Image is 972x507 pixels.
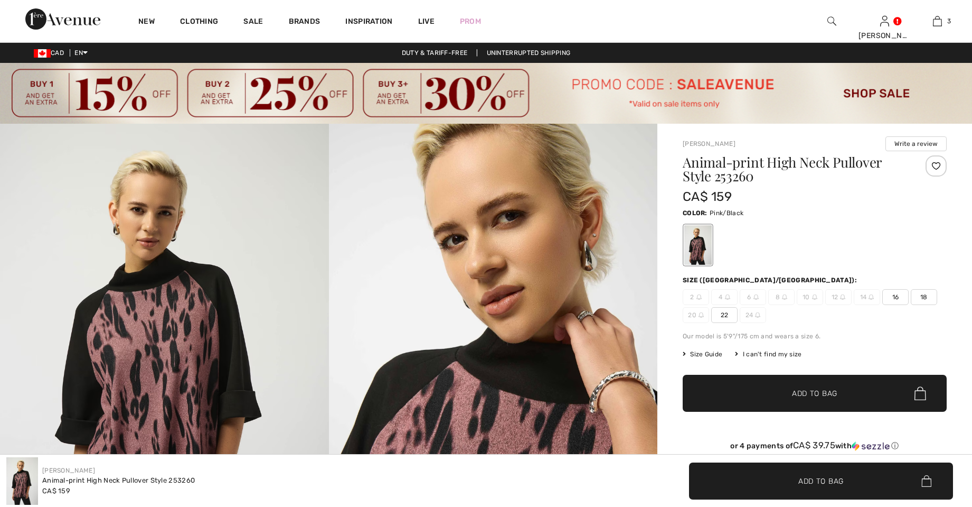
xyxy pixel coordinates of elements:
span: 20 [683,307,709,323]
img: 1ère Avenue [25,8,100,30]
a: Live [418,16,435,27]
img: ring-m.svg [699,312,704,318]
a: Clothing [180,17,218,28]
img: ring-m.svg [782,294,787,300]
span: Pink/Black [710,209,743,217]
button: Add to Bag [689,463,953,500]
div: I can't find my size [735,349,801,359]
span: CAD [34,49,68,57]
a: Sign In [880,16,889,26]
span: CA$ 159 [42,487,70,495]
span: EN [74,49,88,57]
img: Animal-Print High Neck Pullover Style 253260 [6,457,38,505]
a: New [138,17,155,28]
img: Sezzle [852,441,890,451]
button: Add to Bag [683,375,947,412]
img: Canadian Dollar [34,49,51,58]
a: Brands [289,17,320,28]
span: Inspiration [345,17,392,28]
img: ring-m.svg [840,294,845,300]
h1: Animal-print High Neck Pullover Style 253260 [683,155,903,183]
img: My Bag [933,15,942,27]
img: ring-m.svg [725,294,730,300]
div: Pink/Black [684,225,712,265]
span: 3 [947,16,951,26]
span: 4 [711,289,738,305]
img: Bag.svg [914,386,926,400]
img: ring-m.svg [696,294,702,300]
span: Color: [683,209,707,217]
div: or 4 payments ofCA$ 39.75withSezzle Click to learn more about Sezzle [683,440,947,455]
a: Sale [243,17,263,28]
span: Add to Bag [798,475,844,486]
span: CA$ 159 [683,189,732,204]
div: or 4 payments of with [683,440,947,451]
img: ring-m.svg [812,294,817,300]
img: My Info [880,15,889,27]
img: Bag.svg [921,475,931,487]
span: 12 [825,289,852,305]
span: Add to Bag [792,388,837,399]
iframe: Opens a widget where you can chat to one of our agents [905,428,961,454]
div: [PERSON_NAME] [858,30,910,41]
a: Prom [460,16,481,27]
img: ring-m.svg [869,294,874,300]
span: CA$ 39.75 [793,440,835,450]
div: Animal-print High Neck Pullover Style 253260 [42,475,195,486]
span: 8 [768,289,795,305]
span: 6 [740,289,766,305]
button: Write a review [885,136,947,151]
span: 2 [683,289,709,305]
img: ring-m.svg [753,294,759,300]
span: 14 [854,289,880,305]
span: Size Guide [683,349,722,359]
span: 22 [711,307,738,323]
a: 3 [911,15,963,27]
span: 18 [911,289,937,305]
a: [PERSON_NAME] [683,140,735,148]
div: Size ([GEOGRAPHIC_DATA]/[GEOGRAPHIC_DATA]): [683,275,859,285]
span: 16 [882,289,909,305]
span: 24 [740,307,766,323]
span: 10 [797,289,823,305]
img: ring-m.svg [755,312,760,318]
img: search the website [827,15,836,27]
div: Our model is 5'9"/175 cm and wears a size 6. [683,331,947,341]
a: [PERSON_NAME] [42,467,95,474]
